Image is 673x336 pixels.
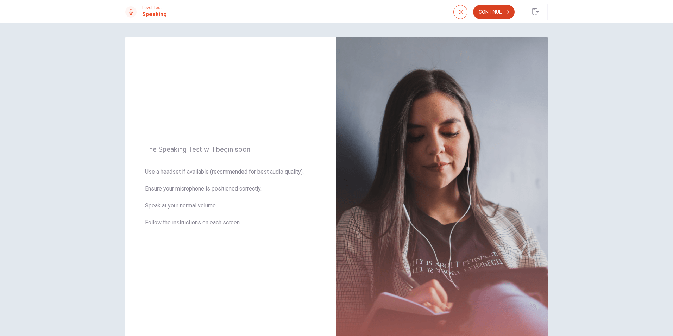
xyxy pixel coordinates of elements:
[145,168,317,235] span: Use a headset if available (recommended for best audio quality). Ensure your microphone is positi...
[145,145,317,154] span: The Speaking Test will begin soon.
[142,10,167,19] h1: Speaking
[142,5,167,10] span: Level Test
[473,5,515,19] button: Continue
